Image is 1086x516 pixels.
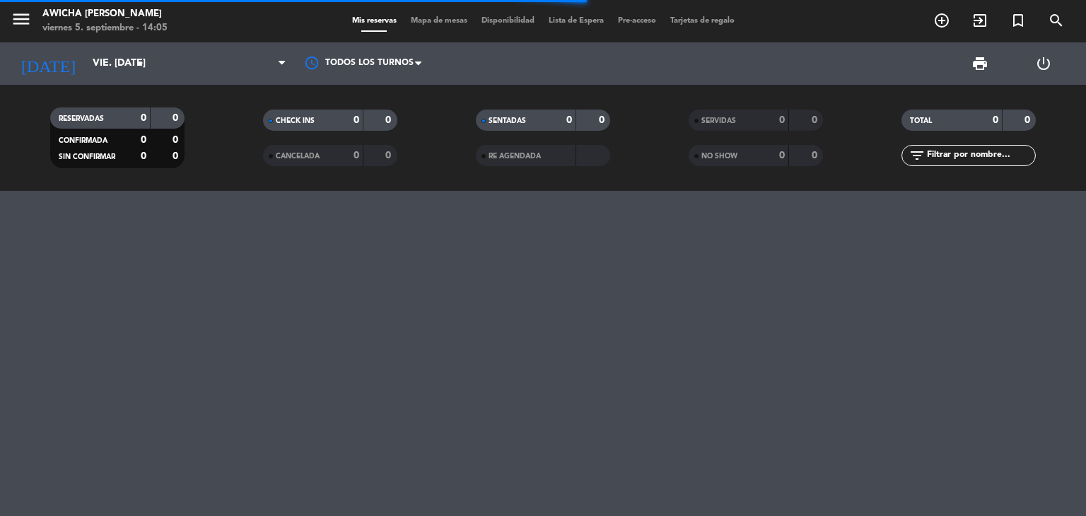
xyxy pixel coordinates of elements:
strong: 0 [141,151,146,161]
span: Disponibilidad [474,17,542,25]
span: NO SHOW [701,153,737,160]
span: SENTADAS [489,117,526,124]
span: RESERVADAS [59,115,104,122]
div: LOG OUT [1012,42,1075,85]
i: turned_in_not [1010,12,1027,29]
div: Awicha [PERSON_NAME] [42,7,168,21]
span: CONFIRMADA [59,137,107,144]
i: power_settings_new [1035,55,1052,72]
div: viernes 5. septiembre - 14:05 [42,21,168,35]
input: Filtrar por nombre... [926,148,1035,163]
i: exit_to_app [971,12,988,29]
i: search [1048,12,1065,29]
strong: 0 [354,115,359,125]
i: menu [11,8,32,30]
span: CHECK INS [276,117,315,124]
span: TOTAL [910,117,932,124]
strong: 0 [173,151,181,161]
strong: 0 [1024,115,1033,125]
strong: 0 [993,115,998,125]
span: Mapa de mesas [404,17,474,25]
i: add_circle_outline [933,12,950,29]
span: Mis reservas [345,17,404,25]
span: print [971,55,988,72]
span: Pre-acceso [611,17,663,25]
span: RE AGENDADA [489,153,541,160]
i: [DATE] [11,48,86,79]
strong: 0 [599,115,607,125]
span: Lista de Espera [542,17,611,25]
strong: 0 [385,151,394,160]
strong: 0 [173,113,181,123]
button: menu [11,8,32,35]
strong: 0 [141,135,146,145]
span: Tarjetas de regalo [663,17,742,25]
i: arrow_drop_down [132,55,148,72]
strong: 0 [812,151,820,160]
strong: 0 [141,113,146,123]
strong: 0 [812,115,820,125]
strong: 0 [566,115,572,125]
strong: 0 [779,115,785,125]
strong: 0 [354,151,359,160]
span: SIN CONFIRMAR [59,153,115,160]
span: CANCELADA [276,153,320,160]
strong: 0 [779,151,785,160]
span: SERVIDAS [701,117,736,124]
i: filter_list [909,147,926,164]
strong: 0 [173,135,181,145]
strong: 0 [385,115,394,125]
